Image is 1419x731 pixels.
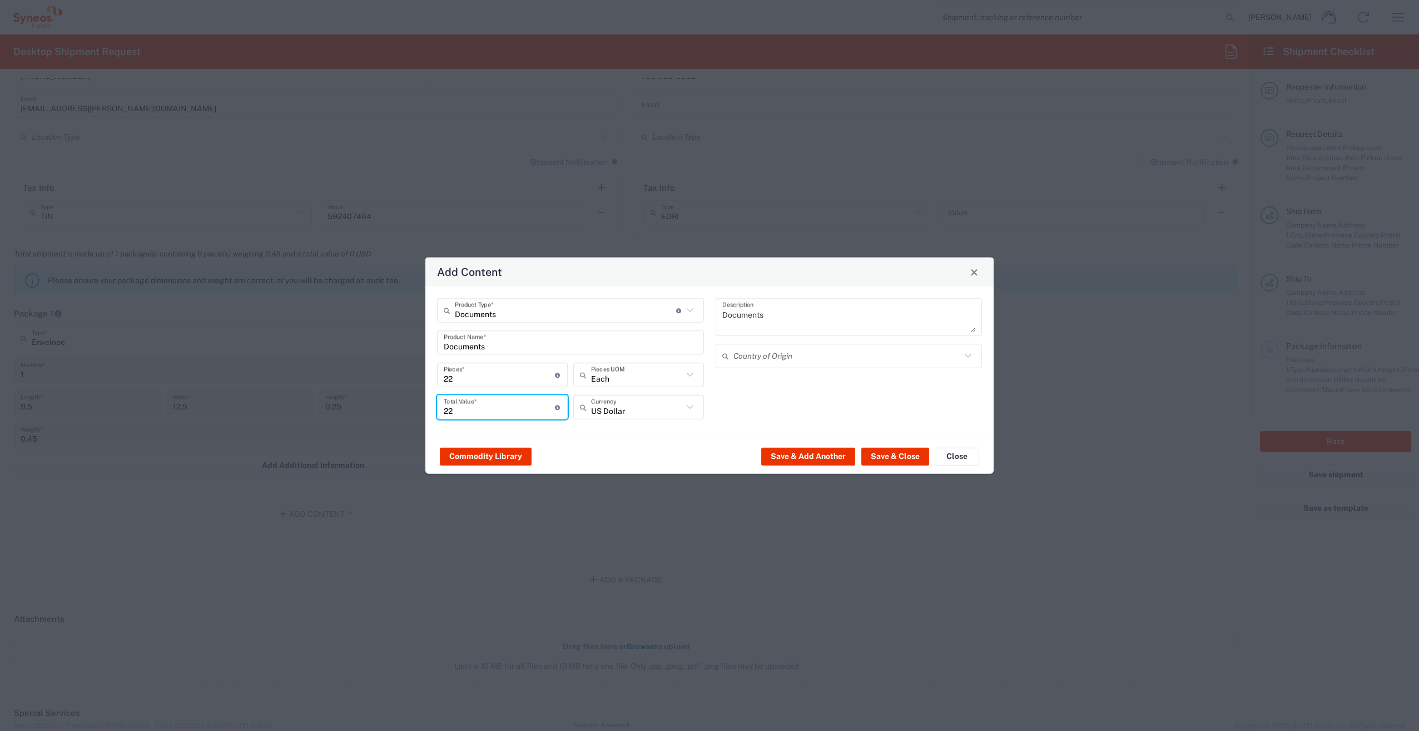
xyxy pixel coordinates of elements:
button: Save & Add Another [761,447,855,465]
button: Save & Close [861,447,929,465]
button: Close [966,264,982,280]
button: Commodity Library [440,447,532,465]
button: Close [935,447,979,465]
h4: Add Content [437,264,502,280]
